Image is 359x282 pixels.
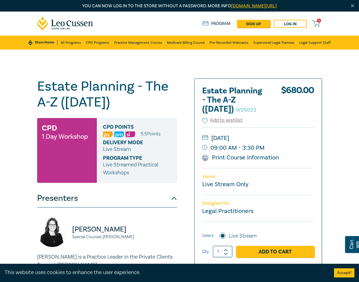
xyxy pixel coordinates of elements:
img: Practice Management & Business Skills [114,131,124,137]
a: All Programs [61,36,81,50]
p: You can now log in to the store without a password. More info [37,3,322,9]
button: Presenters [37,189,177,207]
span: CPD Points [103,124,159,130]
label: Qty [202,248,209,255]
a: [DOMAIN_NAME][URL] [231,3,277,9]
a: Live Stream Only [202,180,248,188]
button: Add to wishlist [202,117,243,124]
a: Supervised Legal Trainees [253,36,294,50]
button: Accept cookies [334,268,354,277]
a: Print Course Information [202,154,279,162]
a: Legal Support Staff [299,36,331,50]
h3: CPD [42,123,57,134]
small: [DATE] [202,133,314,143]
a: Medicare Billing Course [167,36,205,50]
img: Professional Skills [103,131,113,137]
small: 1 Day Workshop [42,134,88,140]
small: W25023 [236,106,256,113]
span: Live Stream [103,146,131,153]
a: Log in [274,20,307,28]
span: Program type [103,155,159,161]
span: 0 [317,19,321,23]
img: Close [350,3,355,9]
a: Store Home [28,40,57,45]
img: https://s3.ap-southeast-2.amazonaws.com/leo-cussen-store-production-content/Contacts/Rowdy%20John... [37,217,68,247]
p: Designed for [202,200,314,206]
a: sign up [237,20,270,28]
a: CPD Programs [86,36,109,50]
div: This website uses cookies to enhance the user experience. [5,269,325,277]
span: Select: [202,232,214,239]
small: Legal Practitioners [202,207,253,215]
a: Program [202,21,231,26]
a: Practice Management Course [114,36,162,50]
p: [PERSON_NAME] is a Practice Leader in the Private Clients Team at [PERSON_NAME]. [37,253,177,269]
h1: Estate Planning - The A-Z ([DATE]) [37,78,177,110]
label: Live Stream [229,232,257,240]
small: Special Counsel, [PERSON_NAME] [72,235,177,239]
p: Venue [202,174,314,179]
h2: Estate Planning - The A-Z ([DATE]) [202,86,269,114]
div: $ 680.00 [281,86,314,117]
li: 5.5 Point s [141,130,160,138]
img: Substantive Law [125,131,135,137]
a: Pre-Recorded Webcasts [209,36,248,50]
small: 09:00 AM - 3:30 PM [202,143,314,153]
p: [PERSON_NAME] [72,225,177,234]
input: 1 [213,246,232,257]
p: Live Streamed Practical Workshops [103,161,171,177]
span: Delivery Mode [103,140,159,145]
a: Add to Cart [236,246,314,257]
